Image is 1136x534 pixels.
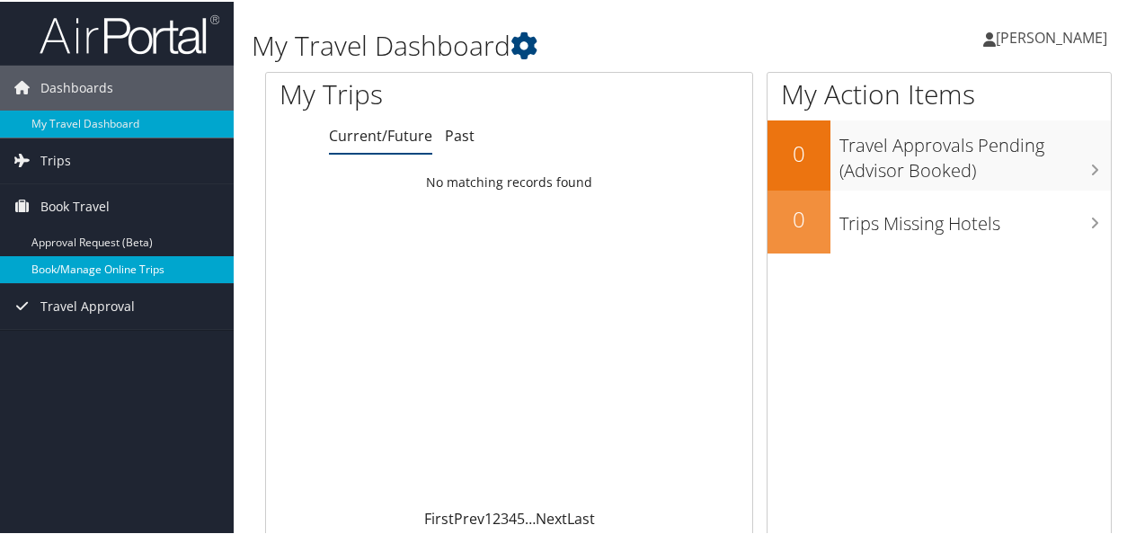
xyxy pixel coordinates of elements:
[266,165,752,197] td: No matching records found
[839,122,1111,182] h3: Travel Approvals Pending (Advisor Booked)
[768,74,1111,111] h1: My Action Items
[493,507,501,527] a: 2
[983,9,1125,63] a: [PERSON_NAME]
[768,119,1111,188] a: 0Travel Approvals Pending (Advisor Booked)
[536,507,567,527] a: Next
[40,282,135,327] span: Travel Approval
[768,137,830,167] h2: 0
[424,507,454,527] a: First
[517,507,525,527] a: 5
[252,25,834,63] h1: My Travel Dashboard
[454,507,484,527] a: Prev
[445,124,475,144] a: Past
[525,507,536,527] span: …
[996,26,1107,46] span: [PERSON_NAME]
[768,189,1111,252] a: 0Trips Missing Hotels
[280,74,537,111] h1: My Trips
[40,64,113,109] span: Dashboards
[501,507,509,527] a: 3
[40,182,110,227] span: Book Travel
[839,200,1111,235] h3: Trips Missing Hotels
[768,202,830,233] h2: 0
[329,124,432,144] a: Current/Future
[484,507,493,527] a: 1
[40,137,71,182] span: Trips
[567,507,595,527] a: Last
[509,507,517,527] a: 4
[40,12,219,54] img: airportal-logo.png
